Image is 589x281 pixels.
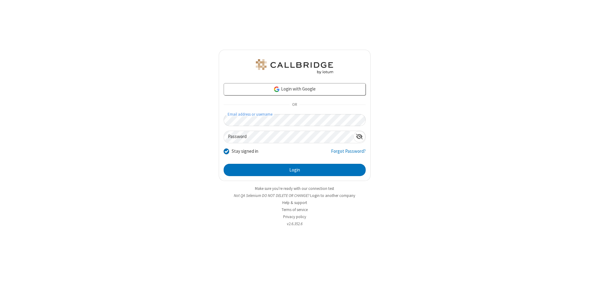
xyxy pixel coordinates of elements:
a: Terms of service [282,207,308,212]
a: Login with Google [224,83,366,95]
a: Make sure you're ready with our connection test [255,186,334,191]
img: QA Selenium DO NOT DELETE OR CHANGE [255,59,334,74]
a: Forgot Password? [331,148,366,160]
li: Not QA Selenium DO NOT DELETE OR CHANGE? [219,193,371,198]
input: Email address or username [224,114,366,126]
div: Show password [353,131,365,142]
li: v2.6.352.6 [219,221,371,227]
a: Help & support [282,200,307,205]
button: Login [224,164,366,176]
input: Password [224,131,353,143]
button: Login to another company [310,193,355,198]
label: Stay signed in [232,148,258,155]
a: Privacy policy [283,214,306,219]
img: google-icon.png [273,86,280,93]
span: OR [290,101,299,109]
